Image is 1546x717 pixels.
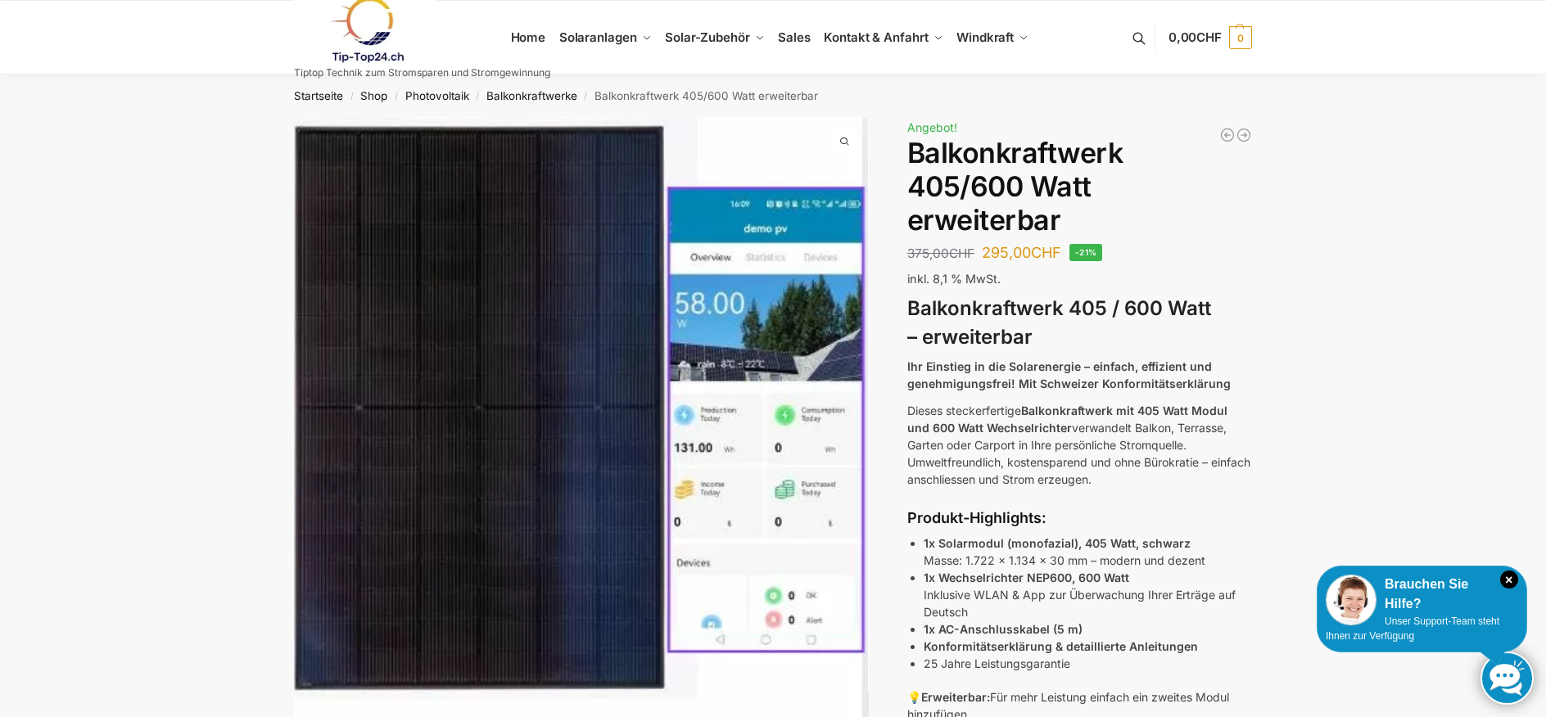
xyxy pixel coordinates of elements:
[824,29,928,45] span: Kontakt & Anfahrt
[294,68,550,78] p: Tiptop Technik zum Stromsparen und Stromgewinnung
[1326,575,1518,614] div: Brauchen Sie Hilfe?
[924,622,1083,636] strong: 1x AC-Anschlusskabel (5 m)
[907,402,1252,488] p: Dieses steckerfertige verwandelt Balkon, Terrasse, Garten oder Carport in Ihre persönliche Stromq...
[778,29,811,45] span: Sales
[771,1,817,74] a: Sales
[924,569,1252,620] p: Inklusive WLAN & App zur Überwachung Ihrer Erträge auf Deutsch
[265,74,1282,117] nav: Breadcrumb
[360,89,387,102] a: Shop
[577,90,594,103] span: /
[1219,127,1236,143] a: Balkonkraftwerk 600/810 Watt Fullblack
[907,359,1231,390] strong: Ihr Einstieg in die Solarenergie – einfach, effizient und genehmigungsfrei! Mit Schweizer Konform...
[924,570,1129,584] strong: 1x Wechselrichter NEP600, 600 Watt
[982,244,1061,261] bdi: 295,00
[1500,570,1518,588] i: Schließen
[924,639,1198,653] strong: Konformitätserklärung & detaillierte Anleitungen
[1326,575,1376,625] img: Customer service
[294,89,343,102] a: Startseite
[1069,244,1103,261] span: -21%
[949,246,974,261] span: CHF
[907,246,974,261] bdi: 375,00
[1031,244,1061,261] span: CHF
[1196,29,1222,45] span: CHF
[387,90,405,103] span: /
[665,29,750,45] span: Solar-Zubehör
[817,1,950,74] a: Kontakt & Anfahrt
[907,296,1211,349] strong: Balkonkraftwerk 405 / 600 Watt – erweiterbar
[343,90,360,103] span: /
[950,1,1036,74] a: Windkraft
[405,89,469,102] a: Photovoltaik
[1326,616,1499,642] span: Unser Support-Team steht Ihnen zur Verfügung
[658,1,771,74] a: Solar-Zubehör
[1169,13,1252,62] a: 0,00CHF 0
[1169,29,1222,45] span: 0,00
[907,404,1227,435] strong: Balkonkraftwerk mit 405 Watt Modul und 600 Watt Wechselrichter
[956,29,1014,45] span: Windkraft
[921,690,990,704] strong: Erweiterbar:
[907,137,1252,237] h1: Balkonkraftwerk 405/600 Watt erweiterbar
[1236,127,1252,143] a: Mega Balkonkraftwerk 1780 Watt mit 2,7 kWh Speicher
[1229,26,1252,49] span: 0
[907,509,1046,526] strong: Produkt-Highlights:
[559,29,637,45] span: Solaranlagen
[924,534,1252,569] p: Masse: 1.722 x 1.134 x 30 mm – modern und dezent
[552,1,658,74] a: Solaranlagen
[868,117,1443,692] img: Balkonkraftwerk 405/600 Watt erweiterbar 3
[907,272,1001,286] span: inkl. 8,1 % MwSt.
[924,655,1252,672] li: 25 Jahre Leistungsgarantie
[486,89,577,102] a: Balkonkraftwerke
[924,536,1191,550] strong: 1x Solarmodul (monofazial), 405 Watt, schwarz
[469,90,486,103] span: /
[907,120,957,134] span: Angebot!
